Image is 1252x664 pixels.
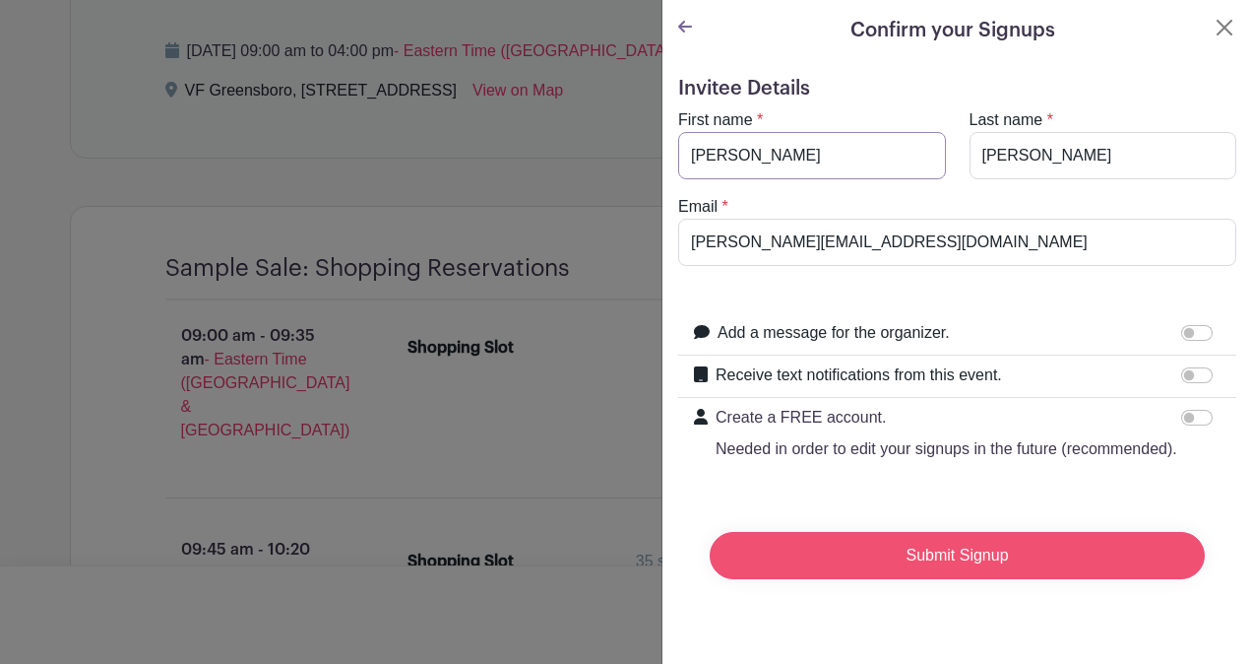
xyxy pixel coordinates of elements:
button: Close [1213,16,1236,39]
p: Create a FREE account. [716,406,1177,430]
label: Add a message for the organizer. [718,321,950,345]
input: Submit Signup [710,532,1205,579]
p: Needed in order to edit your signups in the future (recommended). [716,437,1177,461]
h5: Confirm your Signups [850,16,1055,45]
label: Last name [970,108,1043,132]
label: Receive text notifications from this event. [716,364,1002,387]
label: Email [678,195,718,219]
h5: Invitee Details [678,77,1236,100]
label: First name [678,108,753,132]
